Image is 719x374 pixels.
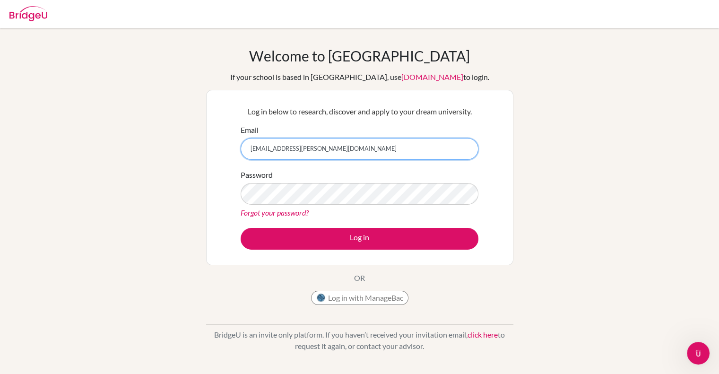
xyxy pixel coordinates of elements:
div: If your school is based in [GEOGRAPHIC_DATA], use to login. [230,71,489,83]
button: Log in with ManageBac [311,291,408,305]
p: Log in below to research, discover and apply to your dream university. [241,106,478,117]
button: Log in [241,228,478,250]
a: Forgot your password? [241,208,309,217]
p: BridgeU is an invite only platform. If you haven’t received your invitation email, to request it ... [206,329,513,352]
a: [DOMAIN_NAME] [401,72,463,81]
label: Email [241,124,259,136]
a: click here [468,330,498,339]
p: OR [354,272,365,284]
h1: Welcome to [GEOGRAPHIC_DATA] [249,47,470,64]
img: Bridge-U [9,6,47,21]
iframe: Intercom live chat [687,342,710,365]
label: Password [241,169,273,181]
